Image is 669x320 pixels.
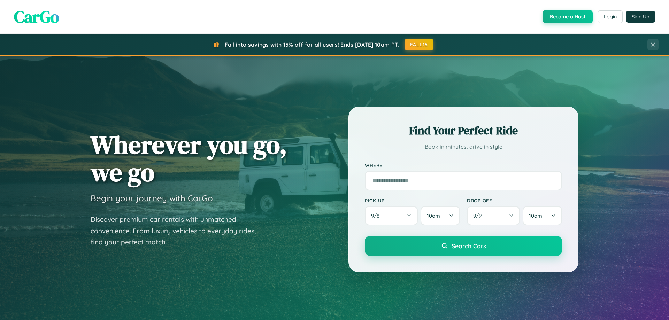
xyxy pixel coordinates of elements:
[365,236,562,256] button: Search Cars
[371,212,383,219] span: 9 / 8
[225,41,399,48] span: Fall into savings with 15% off for all users! Ends [DATE] 10am PT.
[14,5,59,28] span: CarGo
[421,206,460,225] button: 10am
[91,193,213,203] h3: Begin your journey with CarGo
[405,39,434,50] button: FALL15
[365,197,460,203] label: Pick-up
[626,11,655,23] button: Sign Up
[365,142,562,152] p: Book in minutes, drive in style
[365,206,418,225] button: 9/8
[467,206,520,225] button: 9/9
[365,123,562,138] h2: Find Your Perfect Ride
[91,131,287,186] h1: Wherever you go, we go
[523,206,562,225] button: 10am
[529,212,542,219] span: 10am
[598,10,623,23] button: Login
[452,242,486,250] span: Search Cars
[365,162,562,168] label: Where
[467,197,562,203] label: Drop-off
[91,214,265,248] p: Discover premium car rentals with unmatched convenience. From luxury vehicles to everyday rides, ...
[427,212,440,219] span: 10am
[543,10,593,23] button: Become a Host
[473,212,485,219] span: 9 / 9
